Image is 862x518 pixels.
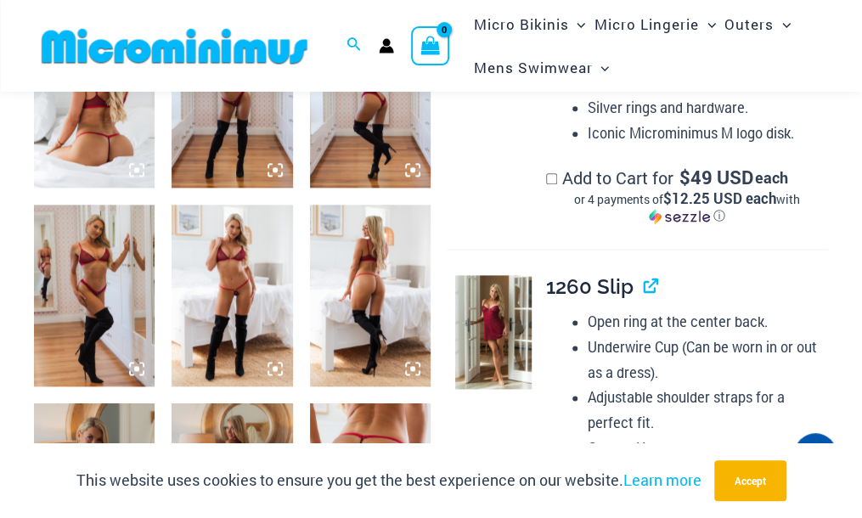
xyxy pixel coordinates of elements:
span: Micro Bikinis [473,3,568,46]
span: 1260 Slip [546,274,634,299]
img: Guilty Pleasures Red 1045 Bra 6045 Thong [34,205,155,386]
span: Menu Toggle [592,46,609,89]
a: Account icon link [379,38,394,53]
span: Micro Lingerie [594,3,699,46]
span: Mens Swimwear [473,46,592,89]
img: Guilty Pleasures Red 1045 Bra 689 Micro [34,7,155,189]
img: Sezzle [649,209,710,224]
li: Silver rings and hardware. [588,95,828,121]
input: Add to Cart for$49 USD eachor 4 payments of$12.25 USD eachwithSezzle Click to learn more about Se... [546,173,557,184]
li: Adjustable shoulder straps for a perfect fit. [588,385,828,435]
span: Outers [724,3,774,46]
p: This website uses cookies to ensure you get the best experience on our website. [76,468,701,493]
a: Search icon link [346,35,362,57]
a: Learn more [623,470,701,490]
img: MM SHOP LOGO FLAT [35,27,314,65]
label: Add to Cart for [546,166,828,225]
img: Guilty Pleasures Red 1045 Bra 689 Micro [310,205,431,386]
li: Open ring at the center back. [588,309,828,335]
a: OutersMenu ToggleMenu Toggle [720,3,795,46]
span: Menu Toggle [568,3,585,46]
div: or 4 payments of with [546,191,828,224]
span: $12.25 USD each [663,189,776,208]
span: Menu Toggle [774,3,791,46]
li: Iconic Microminimus M logo disk. [588,121,828,146]
li: Cheeky Hem. [588,436,828,461]
span: each [755,169,788,186]
span: $ [679,165,690,189]
img: Guilty Pleasures Red 1260 Slip [455,275,532,390]
li: Underwire Cup (Can be worn in or out as a dress). [588,335,828,385]
img: Guilty Pleasures Red 1045 Bra 6045 Thong [172,7,292,189]
a: Micro BikinisMenu ToggleMenu Toggle [469,3,589,46]
a: Micro LingerieMenu ToggleMenu Toggle [590,3,720,46]
img: Guilty Pleasures Red 1045 Bra 6045 Thong [310,7,431,189]
span: Menu Toggle [699,3,716,46]
div: or 4 payments of$12.25 USD eachwithSezzle Click to learn more about Sezzle [546,191,828,224]
a: View Shopping Cart, empty [411,26,450,65]
a: Mens SwimwearMenu ToggleMenu Toggle [469,46,613,89]
button: Accept [714,460,786,501]
img: Guilty Pleasures Red 1045 Bra 689 Micro [172,205,292,386]
span: 49 USD [679,169,753,186]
